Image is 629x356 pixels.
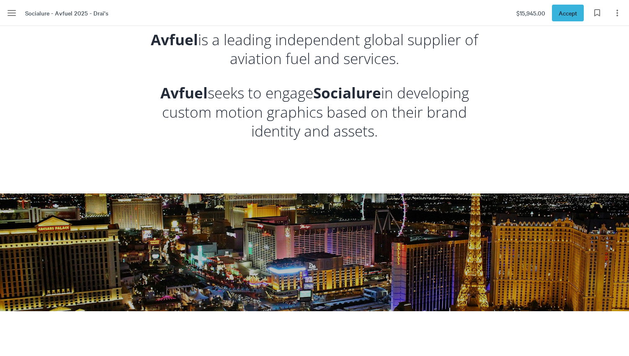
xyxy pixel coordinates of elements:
h2: seeks to engage in developing custom motion graphics based on their brand identity and assets. [146,74,483,147]
button: Accept [552,5,584,21]
span: Socialure [313,83,381,103]
span: Avfuel [160,83,208,103]
button: Menu [3,5,20,21]
span: Accept [559,8,577,18]
h2: is a leading independent global supplier of aviation fuel and services. [146,21,483,74]
span: Avfuel [151,30,198,49]
span: $15,945.00 [516,8,545,18]
button: Page options [609,5,626,21]
span: Socialure - Avfuel 2025 - Drai's [25,8,108,18]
